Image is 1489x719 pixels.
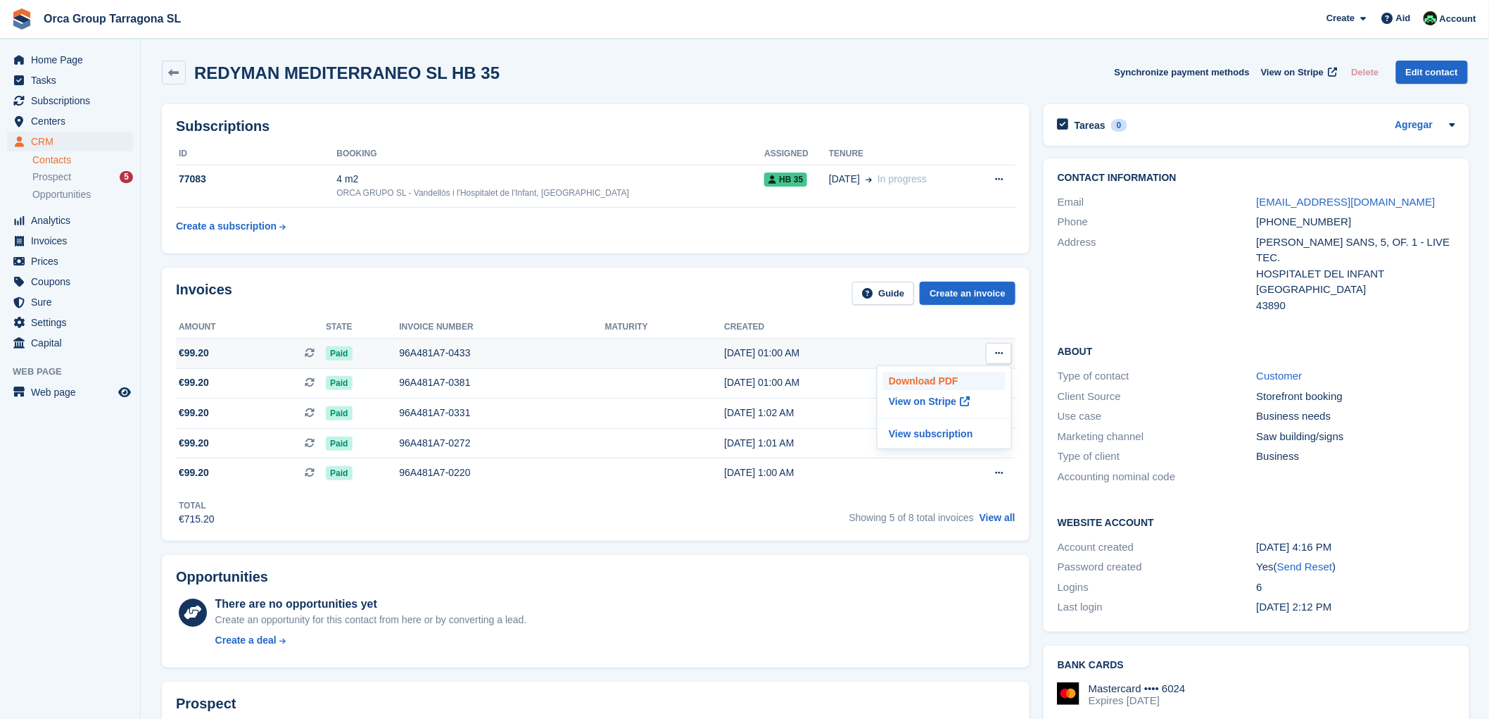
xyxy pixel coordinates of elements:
[176,213,286,239] a: Create a subscription
[7,50,133,70] a: menu
[31,387,76,398] font: Web page
[1058,410,1102,422] font: Use case
[883,390,1006,413] a: View on Stripe
[215,598,377,610] font: There are no opportunities yet
[179,407,209,418] font: €99.20
[330,378,348,388] font: Paid
[1257,215,1352,227] font: [PHONE_NUMBER]
[179,501,206,511] font: Total
[1257,450,1300,462] font: Business
[829,149,863,158] font: Tenure
[1255,61,1341,84] a: View on Stripe
[215,614,527,625] font: Create an opportunity for this contact from here or by converting a lead.
[1058,172,1177,183] font: Contact information
[1257,268,1385,280] font: HOSPITALET DEL INFANT
[326,322,353,332] font: State
[32,187,133,202] a: Opportunities
[7,272,133,292] a: menu
[7,231,133,251] a: menu
[1058,561,1142,573] font: Password created
[31,276,70,287] font: Coupons
[724,467,794,478] font: [DATE] 1:00 AM
[1257,236,1450,264] font: [PERSON_NAME] SANS, 5, OF. 1 - LIVE TEC.
[7,292,133,312] a: menu
[179,377,209,388] font: €99.20
[1257,196,1436,208] font: [EMAIL_ADDRESS][DOMAIN_NAME]
[1261,67,1324,77] font: View on Stripe
[1058,659,1124,670] font: Bank cards
[124,172,129,182] font: 5
[1406,67,1458,77] font: Edit contact
[1352,67,1379,77] font: Delete
[1395,118,1433,134] a: Agregar
[176,220,277,232] font: Create a subscription
[7,211,133,230] a: menu
[31,296,52,308] font: Sure
[1326,13,1355,23] font: Create
[1257,299,1286,311] font: 43890
[849,512,974,523] font: Showing 5 of 8 total invoices
[7,111,133,131] a: menu
[399,407,470,418] font: 96A481A7-0331
[7,251,133,271] a: menu
[1274,561,1277,573] font: (
[330,468,348,478] font: Paid
[889,396,956,407] font: View on Stripe
[605,322,648,332] font: Maturity
[215,634,277,646] font: Create a deal
[44,13,181,25] font: Orca Group Tarragona SL
[724,407,794,418] font: [DATE] 1:02 AM
[883,425,1006,443] a: View subscription
[1089,682,1186,694] font: Mastercard •••• 6024
[1058,236,1096,248] font: Address
[179,513,215,525] font: €715.20
[7,333,133,353] a: menu
[1257,430,1344,442] font: Saw building/signs
[1396,13,1411,23] font: Aid
[1424,11,1438,25] img: Tania
[1257,581,1262,593] font: 6
[724,322,764,332] font: Created
[179,322,216,332] font: Amount
[1057,682,1079,705] img: Mastercard Logo
[399,467,470,478] font: 96A481A7-0220
[1257,390,1343,402] font: Storefront booking
[176,282,232,297] font: Invoices
[13,366,62,377] font: Web page
[764,149,809,158] font: Assigned
[194,63,500,82] font: REDYMAN MEDITERRANEO SL HB 35
[399,437,470,449] font: 96A481A7-0272
[31,235,67,246] font: Invoices
[920,282,1015,305] a: Create an invoice
[724,437,794,449] font: [DATE] 1:01 AM
[930,288,1006,299] font: Create an invoice
[399,347,470,358] font: 96A481A7-0433
[980,512,1015,523] a: View all
[1257,561,1274,573] font: Yes
[1089,694,1160,706] font: Expires [DATE]
[724,347,799,358] font: [DATE] 01:00 AM
[32,189,91,200] font: Opportunities
[31,75,56,86] font: Tasks
[32,171,71,182] font: Prospect
[179,347,209,358] font: €99.20
[32,154,71,165] font: Contacts
[1257,601,1332,613] font: [DATE] 2:12 PM
[1333,561,1336,573] font: )
[878,288,904,299] font: Guide
[724,377,799,388] font: [DATE] 01:00 AM
[883,372,1006,390] a: Download PDF
[7,91,133,111] a: menu
[399,322,473,332] font: Invoice number
[176,696,236,711] font: Prospect
[1257,283,1367,295] font: [GEOGRAPHIC_DATA]
[1058,196,1084,208] font: Email
[1111,119,1127,132] div: 0
[176,569,268,584] font: Opportunities
[1277,561,1332,573] a: Send Reset
[1058,370,1129,382] font: Type of contact
[7,313,133,332] a: menu
[1257,370,1303,382] a: Customer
